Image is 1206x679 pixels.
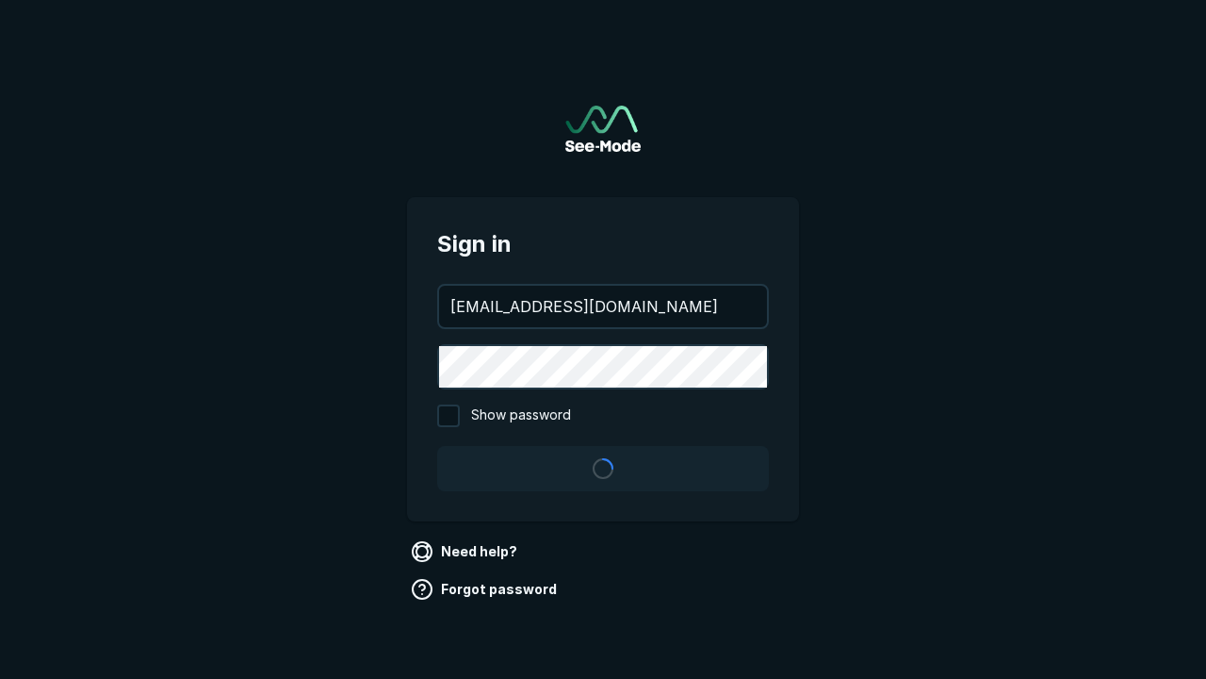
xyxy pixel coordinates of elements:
a: Need help? [407,537,525,567]
a: Go to sign in [565,106,641,152]
img: See-Mode Logo [565,106,641,152]
a: Forgot password [407,574,564,604]
span: Sign in [437,227,769,261]
input: your@email.com [439,286,767,327]
span: Show password [471,405,571,427]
